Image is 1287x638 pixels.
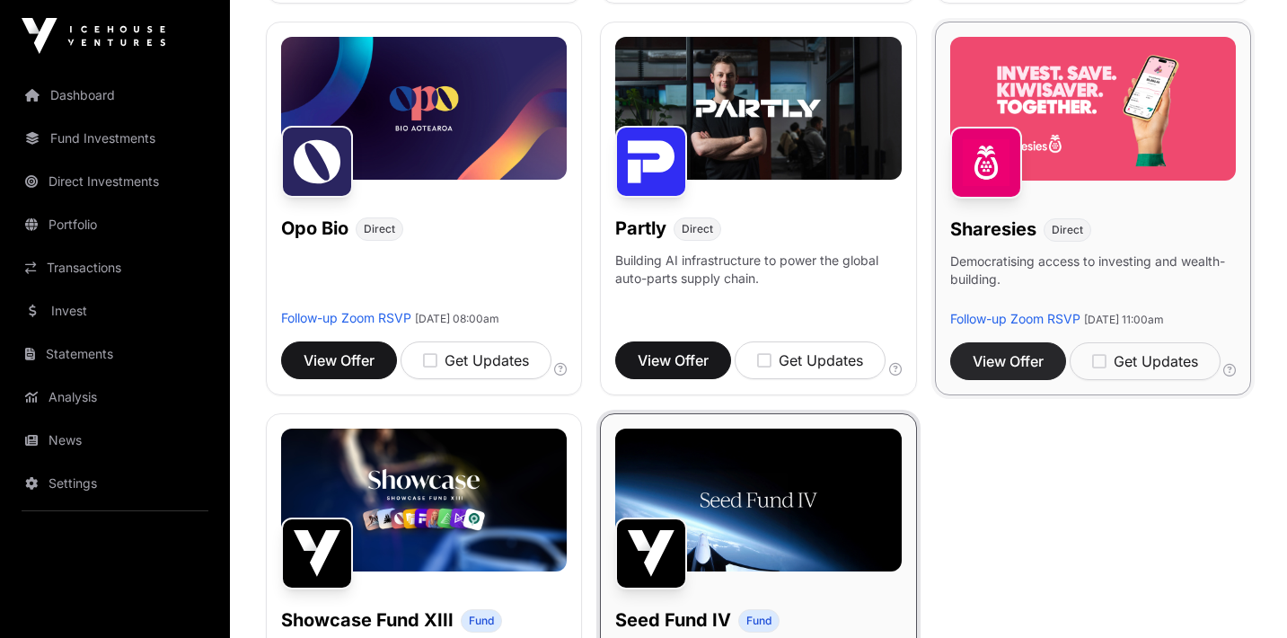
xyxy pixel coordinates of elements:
span: Direct [1052,223,1083,237]
img: Opo-Bio-Banner.jpg [281,37,567,180]
span: View Offer [638,350,709,371]
a: News [14,421,216,460]
img: Seed-Fund-4_Banner.jpg [615,429,901,572]
span: Direct [364,222,395,236]
a: Follow-up Zoom RSVP [281,310,411,325]
img: Icehouse Ventures Logo [22,18,165,54]
div: Get Updates [1092,350,1198,372]
h1: Seed Fund IV [615,607,731,633]
button: View Offer [281,341,397,379]
span: Direct [682,222,713,236]
a: Follow-up Zoom RSVP [950,311,1080,326]
div: Get Updates [423,350,529,371]
div: Get Updates [757,350,863,371]
button: Get Updates [1070,342,1221,380]
button: View Offer [615,341,731,379]
img: Seed Fund IV [615,518,687,589]
img: Showcase-Fund-Banner-1.jpg [281,429,567,572]
a: Statements [14,334,216,374]
span: Fund [469,614,494,628]
a: Analysis [14,377,216,417]
span: View Offer [973,350,1044,372]
a: Transactions [14,248,216,288]
h1: Opo Bio [281,216,348,241]
img: Sharesies-Banner.jpg [950,37,1236,180]
a: Direct Investments [14,162,216,201]
a: Dashboard [14,75,216,115]
h1: Sharesies [950,217,1036,242]
h1: Showcase Fund XIII [281,607,454,633]
a: Portfolio [14,205,216,244]
a: Invest [14,291,216,331]
iframe: Chat Widget [1197,552,1287,638]
img: Partly [615,126,687,198]
span: View Offer [304,350,375,371]
a: Settings [14,464,216,503]
a: Fund Investments [14,119,216,158]
img: Showcase Fund XIII [281,518,353,589]
p: Building AI infrastructure to power the global auto-parts supply chain. [615,252,901,309]
img: Sharesies [950,127,1022,199]
span: Fund [746,614,771,628]
p: Democratising access to investing and wealth-building. [950,253,1236,310]
button: Get Updates [401,341,551,379]
h1: Partly [615,216,666,241]
img: Opo Bio [281,126,353,198]
button: View Offer [950,342,1066,380]
span: [DATE] 08:00am [415,312,499,325]
span: [DATE] 11:00am [1084,313,1164,326]
img: Partly-Banner.jpg [615,37,901,180]
button: Get Updates [735,341,886,379]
